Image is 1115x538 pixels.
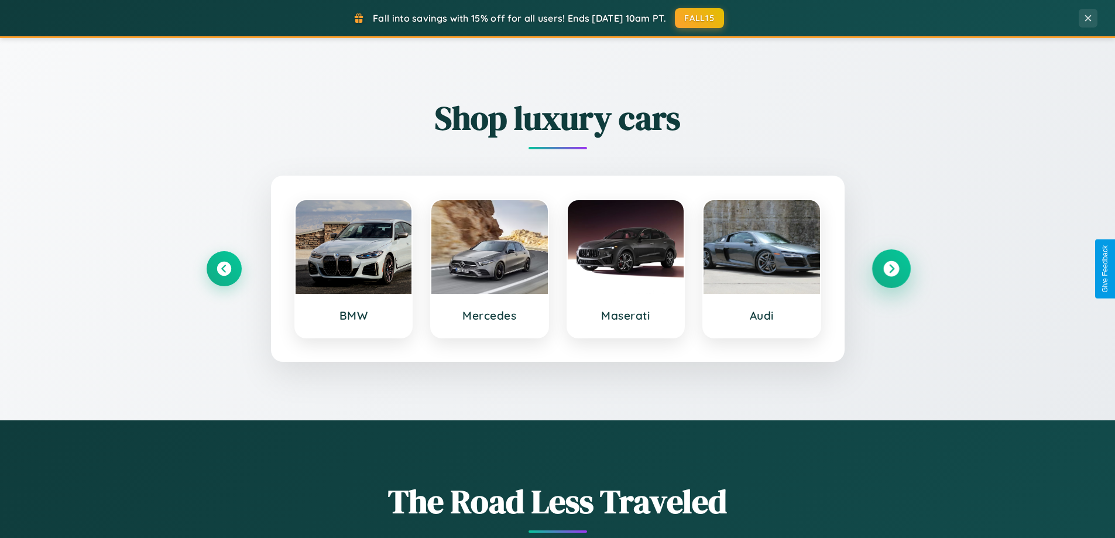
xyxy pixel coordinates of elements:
h3: Maserati [579,309,673,323]
h3: BMW [307,309,400,323]
div: Give Feedback [1101,245,1109,293]
h2: Shop luxury cars [207,95,909,141]
button: FALL15 [675,8,724,28]
h1: The Road Less Traveled [207,479,909,524]
span: Fall into savings with 15% off for all users! Ends [DATE] 10am PT. [373,12,666,24]
h3: Mercedes [443,309,536,323]
h3: Audi [715,309,808,323]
